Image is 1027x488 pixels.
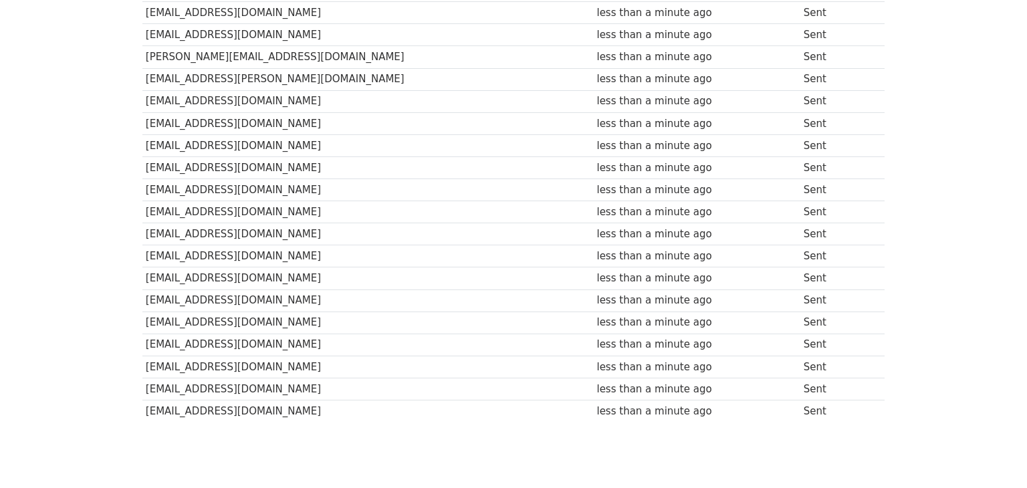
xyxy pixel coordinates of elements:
[596,249,797,264] div: less than a minute ago
[596,404,797,419] div: less than a minute ago
[596,116,797,132] div: less than a minute ago
[142,156,594,178] td: [EMAIL_ADDRESS][DOMAIN_NAME]
[800,312,874,334] td: Sent
[800,112,874,134] td: Sent
[142,68,594,90] td: [EMAIL_ADDRESS][PERSON_NAME][DOMAIN_NAME]
[800,24,874,46] td: Sent
[142,245,594,267] td: [EMAIL_ADDRESS][DOMAIN_NAME]
[596,293,797,308] div: less than a minute ago
[596,94,797,109] div: less than a minute ago
[142,223,594,245] td: [EMAIL_ADDRESS][DOMAIN_NAME]
[142,378,594,400] td: [EMAIL_ADDRESS][DOMAIN_NAME]
[596,5,797,21] div: less than a minute ago
[800,400,874,422] td: Sent
[596,27,797,43] div: less than a minute ago
[800,334,874,356] td: Sent
[142,400,594,422] td: [EMAIL_ADDRESS][DOMAIN_NAME]
[142,46,594,68] td: [PERSON_NAME][EMAIL_ADDRESS][DOMAIN_NAME]
[596,49,797,65] div: less than a minute ago
[800,46,874,68] td: Sent
[596,360,797,375] div: less than a minute ago
[960,424,1027,488] iframe: Chat Widget
[596,271,797,286] div: less than a minute ago
[142,134,594,156] td: [EMAIL_ADDRESS][DOMAIN_NAME]
[800,156,874,178] td: Sent
[800,90,874,112] td: Sent
[596,138,797,154] div: less than a minute ago
[596,315,797,330] div: less than a minute ago
[800,2,874,24] td: Sent
[596,72,797,87] div: less than a minute ago
[800,267,874,289] td: Sent
[596,182,797,198] div: less than a minute ago
[142,356,594,378] td: [EMAIL_ADDRESS][DOMAIN_NAME]
[800,356,874,378] td: Sent
[596,205,797,220] div: less than a minute ago
[596,160,797,176] div: less than a minute ago
[800,223,874,245] td: Sent
[800,245,874,267] td: Sent
[142,267,594,289] td: [EMAIL_ADDRESS][DOMAIN_NAME]
[142,112,594,134] td: [EMAIL_ADDRESS][DOMAIN_NAME]
[800,179,874,201] td: Sent
[142,201,594,223] td: [EMAIL_ADDRESS][DOMAIN_NAME]
[596,227,797,242] div: less than a minute ago
[142,2,594,24] td: [EMAIL_ADDRESS][DOMAIN_NAME]
[800,68,874,90] td: Sent
[800,378,874,400] td: Sent
[142,90,594,112] td: [EMAIL_ADDRESS][DOMAIN_NAME]
[596,382,797,397] div: less than a minute ago
[800,289,874,312] td: Sent
[142,312,594,334] td: [EMAIL_ADDRESS][DOMAIN_NAME]
[800,134,874,156] td: Sent
[142,24,594,46] td: [EMAIL_ADDRESS][DOMAIN_NAME]
[800,201,874,223] td: Sent
[142,289,594,312] td: [EMAIL_ADDRESS][DOMAIN_NAME]
[596,337,797,352] div: less than a minute ago
[142,179,594,201] td: [EMAIL_ADDRESS][DOMAIN_NAME]
[142,334,594,356] td: [EMAIL_ADDRESS][DOMAIN_NAME]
